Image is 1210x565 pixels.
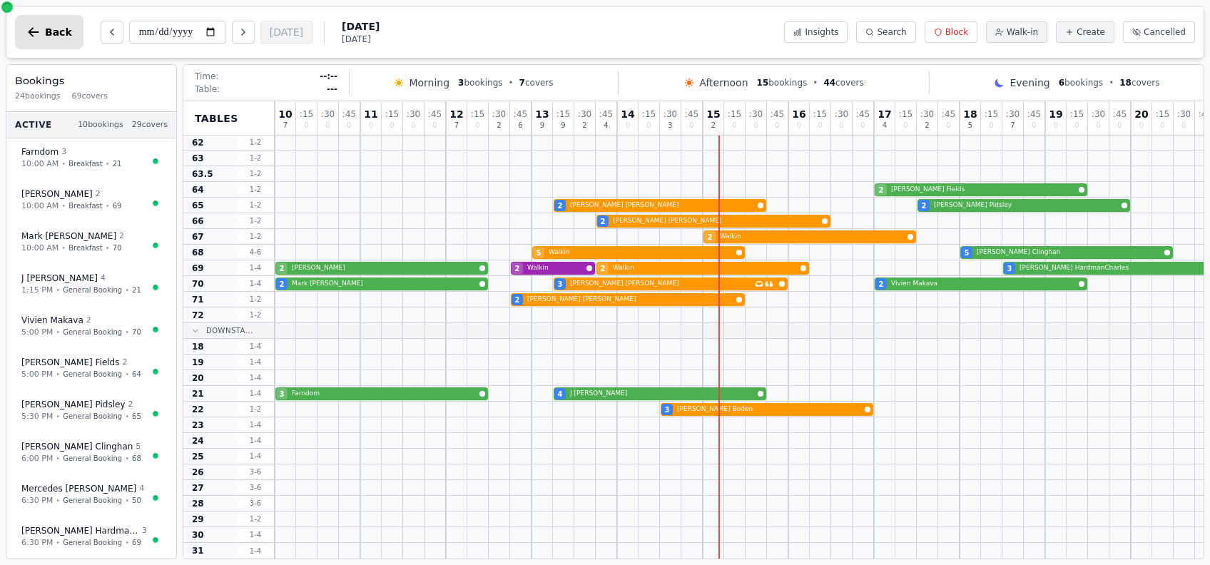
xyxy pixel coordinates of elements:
[570,389,755,399] span: J [PERSON_NAME]
[561,122,565,129] span: 9
[1092,110,1105,118] span: : 30
[132,369,141,380] span: 64
[61,200,66,211] span: •
[519,78,525,88] span: 7
[1070,110,1084,118] span: : 15
[1056,21,1114,43] button: Create
[125,453,129,464] span: •
[280,263,285,274] span: 2
[238,372,273,383] span: 1 - 4
[56,369,60,380] span: •
[965,248,970,258] span: 5
[238,247,273,258] span: 4 - 6
[119,230,124,243] span: 2
[125,537,129,548] span: •
[364,109,377,119] span: 11
[132,119,168,131] span: 29 covers
[856,21,915,43] button: Search
[1027,110,1041,118] span: : 45
[195,71,218,82] span: Time:
[128,399,133,411] span: 2
[61,146,66,158] span: 3
[238,357,273,367] span: 1 - 4
[238,482,273,493] span: 3 - 6
[238,498,273,509] span: 3 - 6
[21,525,139,536] span: [PERSON_NAME] HardmanCharles
[578,110,591,118] span: : 30
[192,153,204,164] span: 63
[1156,110,1169,118] span: : 15
[1119,77,1159,88] span: covers
[642,110,656,118] span: : 15
[899,110,912,118] span: : 15
[21,285,53,297] span: 1:15 PM
[238,467,273,477] span: 3 - 6
[942,110,955,118] span: : 45
[1119,78,1132,88] span: 18
[1010,122,1015,129] span: 7
[21,441,133,452] span: [PERSON_NAME] Clinghan
[139,483,144,495] span: 4
[540,122,544,129] span: 9
[12,475,171,514] button: Mercedes [PERSON_NAME]46:30 PM•General Booking•50
[784,21,848,43] button: Insights
[934,200,1119,210] span: [PERSON_NAME] Pidsley
[132,453,141,464] span: 68
[699,76,748,90] span: Afternoon
[61,158,66,169] span: •
[132,537,141,548] span: 69
[56,537,60,548] span: •
[206,325,253,336] span: Downsta...
[86,315,91,327] span: 2
[1059,77,1103,88] span: bookings
[823,78,835,88] span: 44
[132,411,141,422] span: 65
[986,21,1047,43] button: Walk-in
[192,419,204,431] span: 23
[238,419,273,430] span: 1 - 4
[238,168,273,179] span: 1 - 2
[342,34,380,45] span: [DATE]
[856,110,870,118] span: : 45
[238,137,273,148] span: 1 - 2
[518,122,522,129] span: 6
[238,231,273,242] span: 1 - 2
[877,26,906,38] span: Search
[720,232,905,242] span: Walkin
[125,495,129,506] span: •
[519,77,554,88] span: covers
[1113,110,1127,118] span: : 45
[805,26,838,38] span: Insights
[101,21,123,44] button: Previous day
[1144,26,1186,38] span: Cancelled
[63,453,122,464] span: General Booking
[12,349,171,388] button: [PERSON_NAME] Fields25:00 PM•General Booking•64
[823,77,863,88] span: covers
[411,122,415,129] span: 0
[582,122,586,129] span: 2
[646,122,651,129] span: 0
[56,495,60,506] span: •
[106,200,110,211] span: •
[1177,110,1191,118] span: : 30
[878,109,891,119] span: 17
[708,232,713,243] span: 2
[1032,122,1036,129] span: 0
[1123,21,1195,43] button: Cancelled
[558,389,563,399] span: 4
[601,263,606,274] span: 2
[238,184,273,195] span: 1 - 2
[125,411,129,422] span: •
[1139,122,1144,129] span: 0
[327,83,337,95] span: ---
[21,495,53,507] span: 6:30 PM
[68,200,103,211] span: Breakfast
[428,110,442,118] span: : 45
[56,453,60,464] span: •
[1049,109,1062,119] span: 19
[12,307,171,346] button: Vivien Makava25:00 PM•General Booking•70
[891,185,1076,195] span: [PERSON_NAME] Fields
[1020,263,1204,273] span: [PERSON_NAME] HardmanCharles
[12,138,171,178] button: Farndom 310:00 AM•Breakfast•21
[977,248,1161,258] span: [PERSON_NAME] Clinghan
